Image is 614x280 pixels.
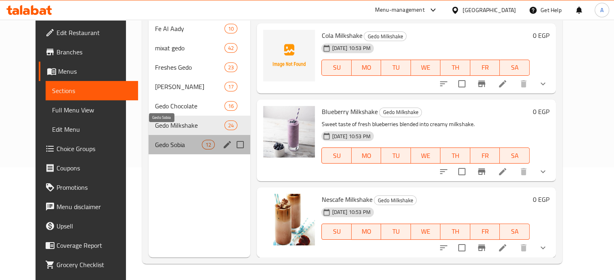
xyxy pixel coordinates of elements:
[263,194,315,245] img: Nescafe Milkshake
[57,221,132,231] span: Upsell
[52,105,132,115] span: Full Menu View
[52,86,132,95] span: Sections
[325,150,348,162] span: SU
[57,144,132,153] span: Choice Groups
[379,108,421,117] span: Gedo Milkshake
[155,82,224,91] div: Borio Gedo
[463,6,516,15] div: [GEOGRAPHIC_DATA]
[39,62,138,81] a: Menus
[39,158,138,178] a: Coupons
[411,224,440,240] button: WE
[514,238,533,257] button: delete
[414,150,437,162] span: WE
[444,150,467,162] span: TH
[57,183,132,192] span: Promotions
[52,124,132,134] span: Edit Menu
[263,30,315,81] img: Cola Milkshake
[411,147,440,164] button: WE
[533,106,549,117] h6: 0 EGP
[434,74,453,93] button: sort-choices
[440,147,470,164] button: TH
[329,44,373,52] span: [DATE] 10:53 PM
[440,60,470,76] button: TH
[379,108,422,117] div: Gedo Milkshake
[355,226,378,237] span: MO
[225,64,237,71] span: 23
[434,162,453,181] button: sort-choices
[224,101,237,111] div: items
[414,62,437,73] span: WE
[155,82,224,91] span: [PERSON_NAME]
[57,260,132,270] span: Grocery Checklist
[538,79,548,89] svg: Show Choices
[352,147,381,164] button: MO
[533,74,553,93] button: show more
[57,202,132,212] span: Menu disclaimer
[225,102,237,110] span: 16
[533,30,549,41] h6: 0 EGP
[224,43,237,53] div: items
[364,31,407,41] div: Gedo Milkshake
[444,226,467,237] span: TH
[321,119,529,129] p: Sweet taste of fresh blueberries blended into creamy milkshake.
[355,150,378,162] span: MO
[155,62,224,72] span: Freshes Gedo
[411,60,440,76] button: WE
[352,224,381,240] button: MO
[364,32,406,41] span: Gedo Milkshake
[533,238,553,257] button: show more
[374,196,416,205] span: Gedo Milkshake
[375,5,425,15] div: Menu-management
[202,141,214,149] span: 12
[225,122,237,129] span: 24
[503,150,526,162] span: SA
[498,79,507,89] a: Edit menu item
[514,74,533,93] button: delete
[498,243,507,253] a: Edit menu item
[472,74,491,93] button: Branch-specific-item
[155,140,202,149] span: Gedo Sobia
[329,208,373,216] span: [DATE] 10:53 PM
[533,194,549,205] h6: 0 EGP
[474,226,497,237] span: FR
[149,38,250,58] div: mixat gedo42
[533,162,553,181] button: show more
[434,238,453,257] button: sort-choices
[155,120,224,130] span: Gedo Milkshake
[321,60,351,76] button: SU
[381,60,411,76] button: TU
[321,106,377,118] span: Blueberry Milkshake
[503,62,526,73] span: SA
[57,241,132,250] span: Coverage Report
[444,62,467,73] span: TH
[155,43,224,53] span: mixat gedo
[500,224,529,240] button: SA
[39,23,138,42] a: Edit Restaurant
[149,19,250,38] div: Fe Al Aady10
[155,24,224,33] span: Fe Al Aady
[224,62,237,72] div: items
[149,135,250,154] div: Gedo Sobia12edit
[149,58,250,77] div: Freshes Gedo23
[470,147,500,164] button: FR
[39,42,138,62] a: Branches
[325,226,348,237] span: SU
[39,178,138,197] a: Promotions
[453,163,470,180] span: Select to update
[472,238,491,257] button: Branch-specific-item
[329,133,373,140] span: [DATE] 10:53 PM
[39,197,138,216] a: Menu disclaimer
[384,62,407,73] span: TU
[500,60,529,76] button: SA
[498,167,507,176] a: Edit menu item
[472,162,491,181] button: Branch-specific-item
[149,77,250,96] div: [PERSON_NAME]17
[352,60,381,76] button: MO
[453,239,470,256] span: Select to update
[46,120,138,139] a: Edit Menu
[453,75,470,92] span: Select to update
[440,224,470,240] button: TH
[321,29,362,41] span: Cola Milkshake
